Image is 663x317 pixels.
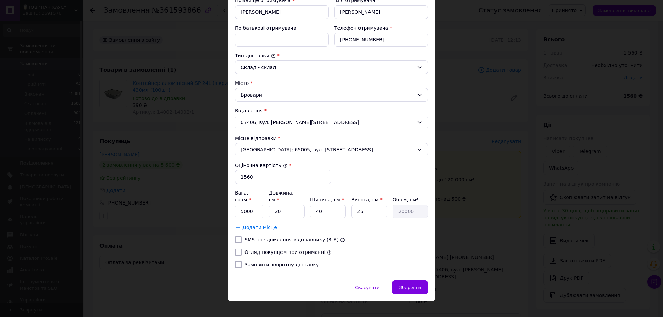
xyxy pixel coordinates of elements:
[399,285,421,290] span: Зберегти
[235,162,288,168] label: Оціночна вартість
[235,116,428,129] div: 07406, вул. [PERSON_NAME][STREET_ADDRESS]
[244,237,339,242] label: SMS повідомлення відправнику (3 ₴)
[393,196,428,203] div: Об'єм, см³
[235,107,428,114] div: Відділення
[269,190,294,202] label: Довжина, см
[235,190,251,202] label: Вага, грам
[235,80,428,87] div: Місто
[235,88,428,102] div: Бровари
[244,249,325,255] label: Огляд покупцем при отриманні
[334,33,428,47] input: +380
[235,25,296,31] label: По батькові отримувача
[241,146,414,153] span: [GEOGRAPHIC_DATA]; 65005, вул. [STREET_ADDRESS]
[244,262,319,267] label: Замовити зворотну доставку
[310,197,344,202] label: Ширина, см
[242,225,277,230] span: Додати місце
[235,52,428,59] div: Тип доставки
[355,285,379,290] span: Скасувати
[351,197,382,202] label: Висота, см
[334,25,388,31] label: Телефон отримувача
[235,135,428,142] div: Місце відправки
[241,63,414,71] div: Склад - склад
